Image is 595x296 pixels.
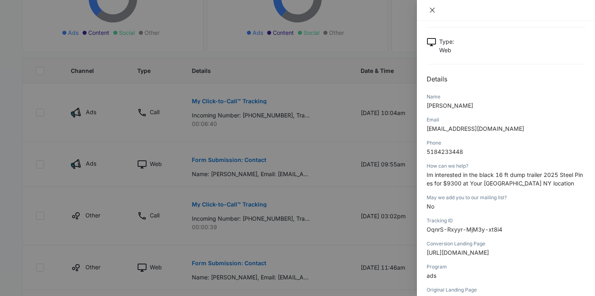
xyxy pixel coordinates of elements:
[427,93,585,100] div: Name
[427,148,463,155] span: 5184233448
[427,194,585,201] div: May we add you to our mailing list?
[427,6,438,14] button: Close
[427,203,434,210] span: No
[427,249,489,256] span: [URL][DOMAIN_NAME]
[427,139,585,147] div: Phone
[427,272,436,279] span: ads
[427,263,585,270] div: Program
[427,226,502,233] span: OqnrS-Rxyyr-MjM3y-xt8i4
[429,7,436,13] span: close
[427,74,585,84] h2: Details
[427,116,585,124] div: Email
[439,46,454,54] p: Web
[427,171,583,187] span: Im interested in the black 16 ft dump trailer 2025 Steel Pines for $9300 at Your [GEOGRAPHIC_DATA...
[427,162,585,170] div: How can we help?
[427,286,585,294] div: Original Landing Page
[427,217,585,224] div: Tracking ID
[427,102,473,109] span: [PERSON_NAME]
[427,240,585,247] div: Conversion Landing Page
[439,37,454,46] p: Type :
[427,125,524,132] span: [EMAIL_ADDRESS][DOMAIN_NAME]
